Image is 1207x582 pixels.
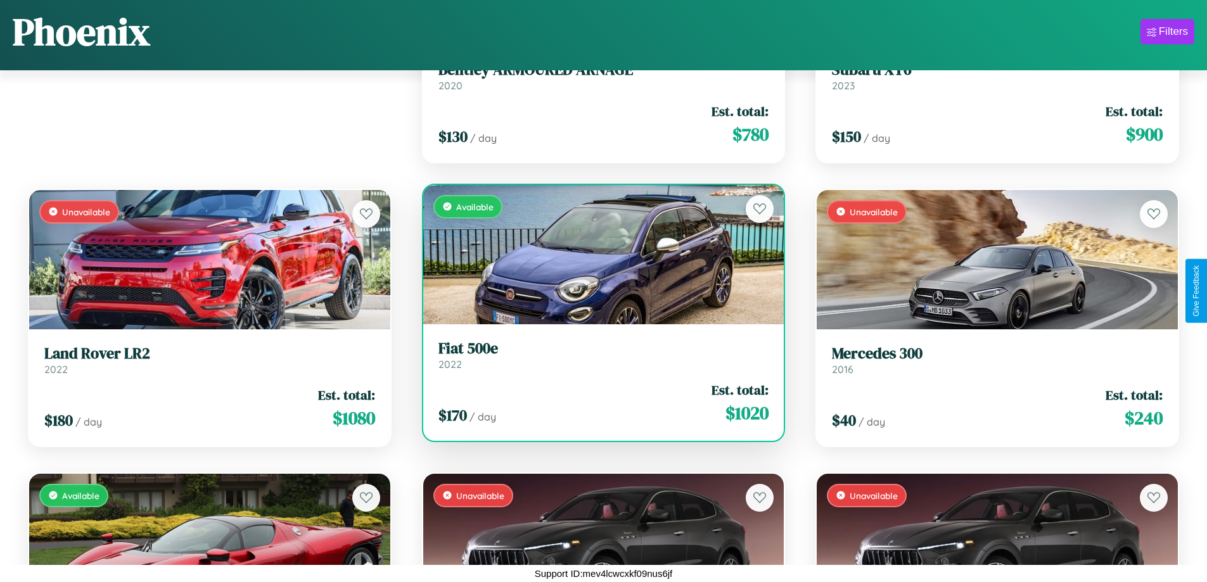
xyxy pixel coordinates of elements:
[732,122,769,147] span: $ 780
[1192,265,1201,317] div: Give Feedback
[75,415,102,428] span: / day
[1140,19,1194,44] button: Filters
[456,490,504,501] span: Unavailable
[62,490,99,501] span: Available
[1159,25,1188,38] div: Filters
[438,61,769,79] h3: Bentley ARMOURED ARNAGE
[438,61,769,92] a: Bentley ARMOURED ARNAGE2020
[535,565,673,582] p: Support ID: mev4lcwcxkf09nus6jf
[438,126,468,147] span: $ 130
[1106,386,1163,404] span: Est. total:
[469,410,496,423] span: / day
[832,126,861,147] span: $ 150
[1126,122,1163,147] span: $ 900
[333,405,375,431] span: $ 1080
[832,345,1163,376] a: Mercedes 3002016
[859,415,885,428] span: / day
[62,206,110,217] span: Unavailable
[44,345,375,376] a: Land Rover LR22022
[832,410,856,431] span: $ 40
[1125,405,1163,431] span: $ 240
[832,79,855,92] span: 2023
[712,102,769,120] span: Est. total:
[44,410,73,431] span: $ 180
[832,345,1163,363] h3: Mercedes 300
[44,363,68,376] span: 2022
[864,132,890,144] span: / day
[44,345,375,363] h3: Land Rover LR2
[438,339,769,370] a: Fiat 500e2022
[318,386,375,404] span: Est. total:
[850,206,898,217] span: Unavailable
[456,201,494,212] span: Available
[832,61,1163,79] h3: Subaru XT6
[712,381,769,399] span: Est. total:
[438,358,462,370] span: 2022
[470,132,497,144] span: / day
[438,339,769,358] h3: Fiat 500e
[832,363,853,376] span: 2016
[725,400,769,426] span: $ 1020
[850,490,898,501] span: Unavailable
[438,79,463,92] span: 2020
[438,405,467,426] span: $ 170
[832,61,1163,92] a: Subaru XT62023
[13,6,150,58] h1: Phoenix
[1106,102,1163,120] span: Est. total:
